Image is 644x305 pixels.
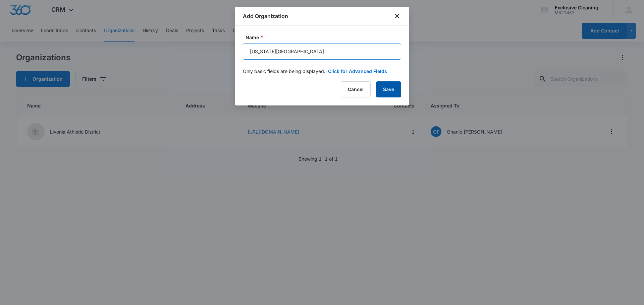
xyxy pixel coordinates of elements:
button: Cancel [341,81,371,97]
label: Name [246,34,404,41]
h1: Add Organization [243,12,288,20]
p: Only basic fields are being displayed. [243,68,325,75]
button: close [393,12,401,20]
input: Name [243,44,401,60]
button: Save [376,81,401,97]
button: Click for Advanced Fields [328,68,387,75]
